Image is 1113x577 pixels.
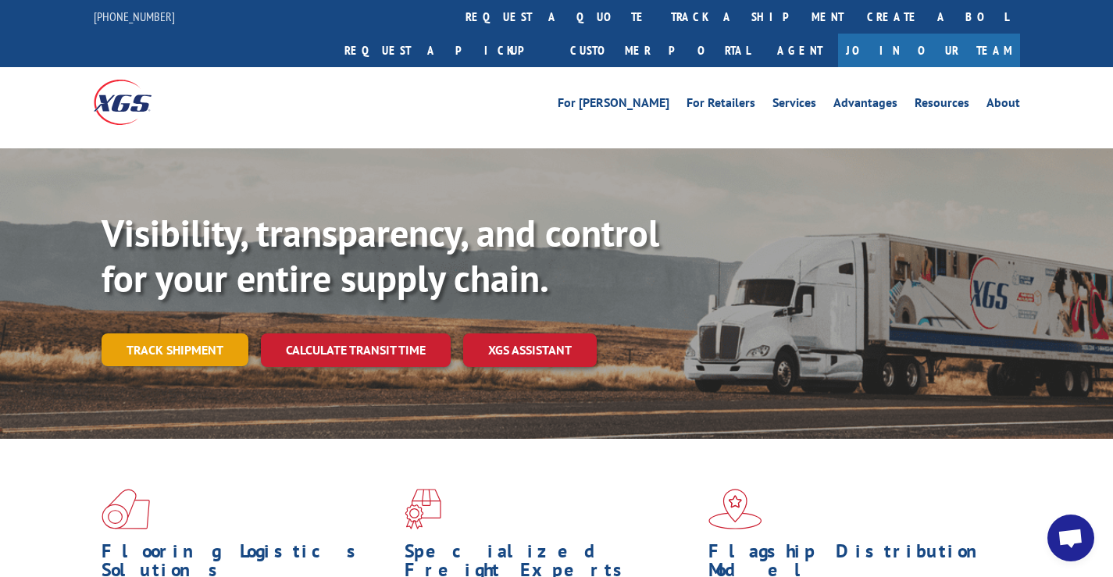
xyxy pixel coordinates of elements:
a: For Retailers [687,97,755,114]
a: For [PERSON_NAME] [558,97,669,114]
a: Customer Portal [558,34,762,67]
a: [PHONE_NUMBER] [94,9,175,24]
a: Agent [762,34,838,67]
a: Advantages [833,97,897,114]
b: Visibility, transparency, and control for your entire supply chain. [102,208,659,302]
a: Join Our Team [838,34,1020,67]
img: xgs-icon-total-supply-chain-intelligence-red [102,489,150,529]
a: Resources [915,97,969,114]
a: Request a pickup [333,34,558,67]
a: Services [772,97,816,114]
a: Track shipment [102,333,248,366]
a: About [986,97,1020,114]
div: Open chat [1047,515,1094,561]
img: xgs-icon-focused-on-flooring-red [405,489,441,529]
a: Calculate transit time [261,333,451,367]
a: XGS ASSISTANT [463,333,597,367]
img: xgs-icon-flagship-distribution-model-red [708,489,762,529]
